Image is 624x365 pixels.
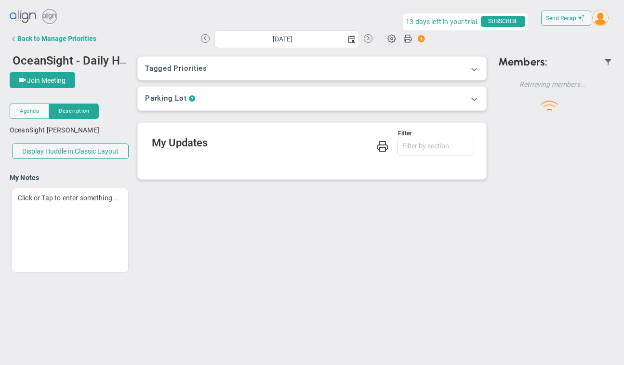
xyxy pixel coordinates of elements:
[383,29,401,47] span: Huddle Settings
[145,94,186,103] h3: Parking Lot
[131,52,145,68] span: select
[546,15,576,22] span: Send Recap
[541,11,591,26] button: Send Recap
[152,130,412,137] div: Filter
[10,173,131,182] h4: My Notes
[10,7,38,26] img: align-logo.svg
[13,52,149,67] span: OceanSight - Daily Huddle
[604,58,612,66] span: Filter Updated Members
[592,10,609,26] img: 204746.Person.photo
[403,34,412,47] span: Print Huddle
[398,137,474,155] input: Filter by section
[10,29,96,48] button: Back to Manage Priorities
[493,80,612,89] h4: Retrieving members...
[377,140,388,152] span: Print My Huddle Updates
[152,137,474,151] h2: My Updates
[20,107,39,115] span: Agenda
[498,55,547,68] span: Members:
[59,107,89,115] span: Description
[481,16,525,27] span: SUBSCRIBE
[413,32,425,45] span: Action Button
[10,104,49,119] button: Agenda
[27,77,66,84] span: Join Meeting
[10,72,75,88] button: Join Meeting
[406,16,479,28] span: 13 days left in your trial.
[12,188,129,273] div: Click or Tap to enter something...
[345,31,358,48] span: select
[145,64,479,73] h3: Tagged Priorities
[12,143,129,159] button: Display Huddle in Classic Layout
[10,126,99,134] span: OceanSight [PERSON_NAME]
[17,35,96,42] div: Back to Manage Priorities
[49,104,99,119] button: Description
